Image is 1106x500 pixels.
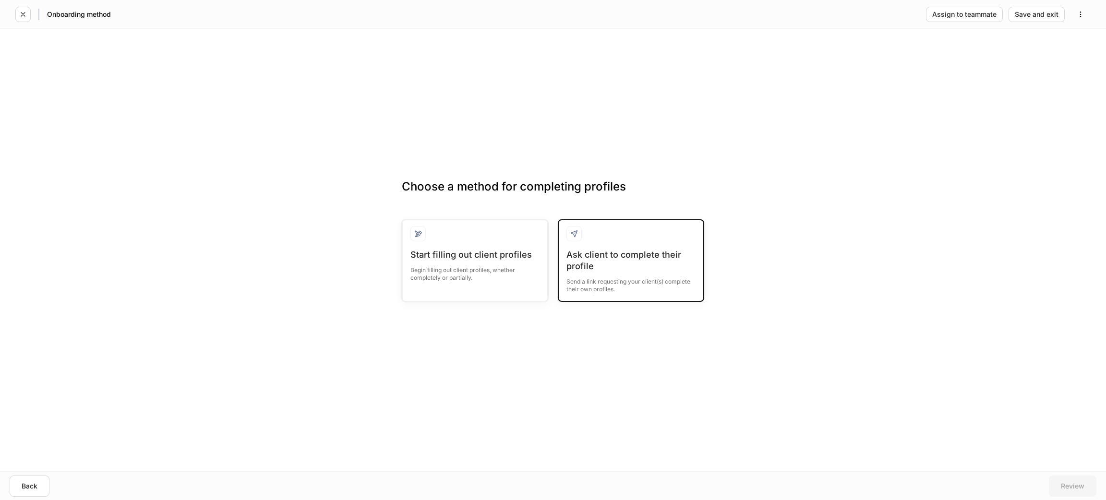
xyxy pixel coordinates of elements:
[1015,11,1058,18] div: Save and exit
[402,179,704,210] h3: Choose a method for completing profiles
[410,261,540,282] div: Begin filling out client profiles, whether completely or partially.
[1009,7,1065,22] button: Save and exit
[47,10,111,19] h5: Onboarding method
[926,7,1003,22] button: Assign to teammate
[566,249,696,272] div: Ask client to complete their profile
[566,272,696,293] div: Send a link requesting your client(s) complete their own profiles.
[932,11,997,18] div: Assign to teammate
[410,249,540,261] div: Start filling out client profiles
[10,476,49,497] button: Back
[22,483,37,489] div: Back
